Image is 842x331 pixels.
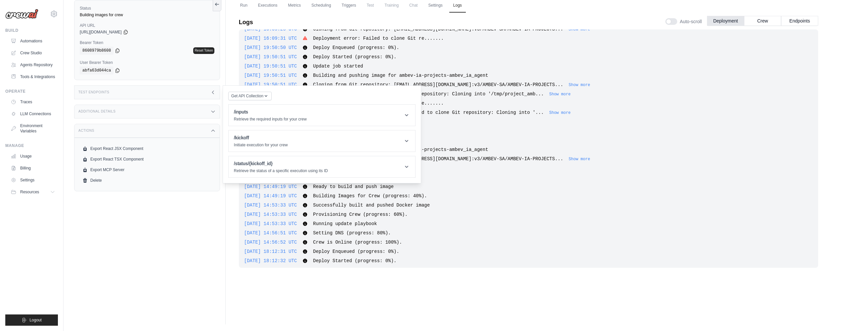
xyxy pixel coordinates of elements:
img: Logo [5,9,38,19]
h3: Test Endpoints [78,90,110,94]
span: [DATE] 14:56:52 UTC [244,240,297,245]
button: Show more [549,110,571,116]
span: [DATE] 19:50:50 UTC [244,45,297,50]
label: Status [80,6,214,11]
code: 8608979b8608 [80,47,113,55]
span: Setting DNS (progress: 80%). [313,230,391,236]
a: Settings [8,175,58,185]
span: Logout [29,317,42,323]
a: Traces [8,97,58,107]
a: Automations [8,36,58,46]
span: [DATE] 18:12:31 UTC [244,249,297,254]
a: Tools & Integrations [8,71,58,82]
span: Deployment error: Failed to clone Git re....... [313,36,444,41]
span: Cloning from Git repository: [EMAIL_ADDRESS][DOMAIN_NAME]:v3/AMBEV-SA/AMBEV-IA-PROJECTS... [313,82,563,87]
span: [DATE] 18:12:32 UTC [244,267,297,273]
span: Auto-scroll [680,18,702,25]
button: Show more [569,27,590,32]
span: Update job started [313,267,363,273]
span: Deploy Started (progress: 0%). [313,54,396,60]
span: [DATE] 14:53:33 UTC [244,203,297,208]
a: Environment Variables [8,120,58,136]
span: Cloning from Git repository: [EMAIL_ADDRESS][DOMAIN_NAME]:v3/AMBEV-SA/AMBEV-IA-PROJECTS... [313,156,563,162]
a: Crew Studio [8,48,58,58]
span: Building Images for Crew (progress: 40%). [313,193,427,199]
button: Crew [744,16,781,26]
button: Get API Collection [228,92,272,100]
button: Resources [8,187,58,197]
div: Operate [5,89,58,94]
h3: Additional Details [78,110,115,114]
p: Retrieve the status of a specific execution using its ID [234,168,328,173]
span: Deploy Enqueued (progress: 0%). [313,249,399,254]
span: Get API Collection [231,93,263,99]
span: [DATE] 14:56:51 UTC [244,230,297,236]
label: User Bearer Token [80,60,214,65]
code: abfa63d044ca [80,67,113,74]
span: [DATE] 14:53:33 UTC [244,221,297,226]
div: Building images for crew [80,12,214,18]
a: Export React JSX Component [80,143,214,154]
span: [DATE] 16:09:31 UTC [244,36,297,41]
span: Deploy Enqueued (progress: 0%). [313,45,399,50]
label: Bearer Token [80,40,214,45]
a: Delete [80,175,214,186]
p: Initiate execution for your crew [234,142,288,148]
span: [DATE] 19:50:51 UTC [244,73,297,78]
a: Usage [8,151,58,162]
span: Successfully built and pushed Docker image [313,203,430,208]
a: Agents Repository [8,60,58,70]
span: [DATE] 19:50:51 UTC [244,54,297,60]
button: Show more [569,82,590,88]
h1: /inputs [234,109,307,115]
div: Manage [5,143,58,148]
span: Update job started [313,64,363,69]
span: Building and pushing image for ambev-ia-projects-ambev_ia_agent [313,73,488,78]
a: Billing [8,163,58,173]
iframe: Chat Widget [809,299,842,331]
span: Resources [20,189,39,195]
span: [DATE] 18:12:32 UTC [244,258,297,263]
span: Crew is Online (progress: 100%). [313,240,402,245]
h1: /status/{kickoff_id} [234,160,328,167]
button: Show more [569,157,590,162]
span: [DATE] 14:49:19 UTC [244,193,297,199]
span: Provisioning Crew (progress: 60%). [313,212,408,217]
button: Deployment [707,16,744,26]
button: Endpoints [781,16,818,26]
span: [URL][DOMAIN_NAME] [80,29,122,35]
span: Deploy Started (progress: 0%). [313,258,396,263]
a: Export React TSX Component [80,154,214,165]
button: Logout [5,314,58,326]
span: Running update playbook [313,221,377,226]
span: Deployment error: Failed to clone Git repository: Cloning into '/tmp/project_amb... [313,91,544,97]
h1: /kickoff [234,134,288,141]
span: Error during image build or push: Failed to clone Git repository: Cloning into '... [313,110,544,115]
p: Retrieve the required inputs for your crew [234,117,307,122]
a: LLM Connections [8,109,58,119]
span: Ready to build and push image [313,184,394,189]
p: Logs [239,18,253,27]
label: API URL [80,23,214,28]
a: Export MCP Server [80,165,214,175]
span: [DATE] 19:50:51 UTC [244,64,297,69]
span: [DATE] 19:50:51 UTC [244,82,297,87]
span: [DATE] 14:53:33 UTC [244,212,297,217]
div: Build [5,28,58,33]
h3: Actions [78,129,94,133]
span: [DATE] 14:49:19 UTC [244,184,297,189]
a: Reset Token [193,47,214,54]
button: Show more [549,92,571,97]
